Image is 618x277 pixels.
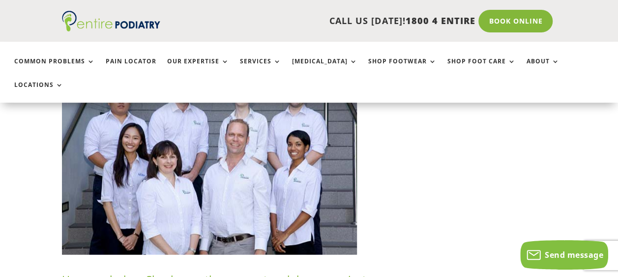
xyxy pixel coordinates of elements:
a: Locations [14,82,63,103]
a: Book Online [478,10,553,32]
img: logo (1) [62,11,160,31]
a: Shop Foot Care [447,58,516,79]
a: About [527,58,559,79]
span: 1800 4 ENTIRE [405,15,475,27]
a: Pain Locator [106,58,156,79]
a: Services [240,58,281,79]
button: Send message [520,240,608,270]
img: faqs [62,58,357,255]
a: Our Expertise [167,58,229,79]
a: Entire Podiatry [62,24,160,33]
p: CALL US [DATE]! [173,15,475,28]
a: Shop Footwear [368,58,437,79]
a: [MEDICAL_DATA] [292,58,357,79]
span: Send message [545,249,603,260]
a: Common Problems [14,58,95,79]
